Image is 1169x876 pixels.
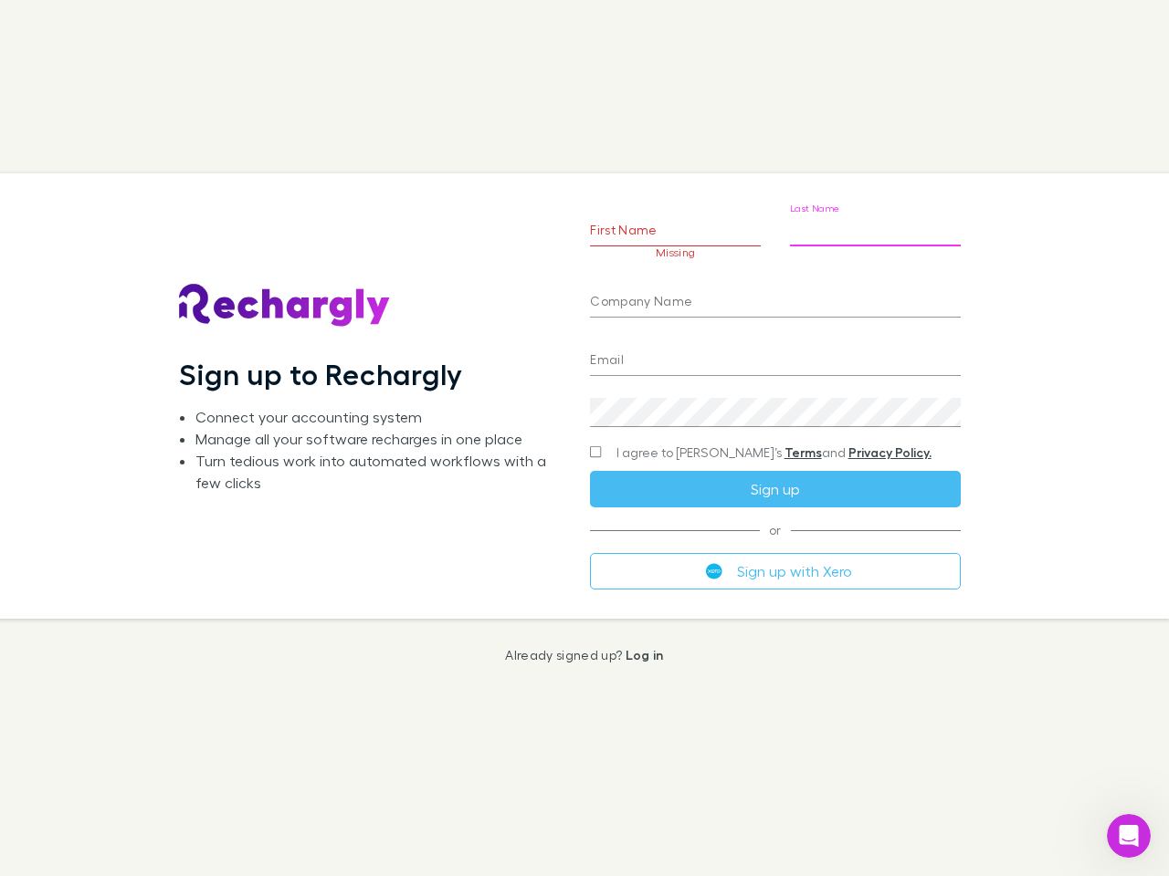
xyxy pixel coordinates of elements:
[626,647,664,662] a: Log in
[785,444,822,460] a: Terms
[590,246,761,259] p: Missing
[590,471,960,507] button: Sign up
[616,443,932,462] span: I agree to [PERSON_NAME]’s and
[195,450,561,494] li: Turn tedious work into automated workflows with a few clicks
[790,202,840,215] label: Last Name
[590,553,960,589] button: Sign up with Xero
[195,406,561,428] li: Connect your accounting system
[706,563,722,579] img: Xero's logo
[195,428,561,450] li: Manage all your software recharges in one place
[848,444,932,460] a: Privacy Policy.
[1107,814,1151,858] iframe: Intercom live chat
[179,357,463,391] h1: Sign up to Rechargly
[179,284,391,328] img: Rechargly's Logo
[505,648,663,662] p: Already signed up?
